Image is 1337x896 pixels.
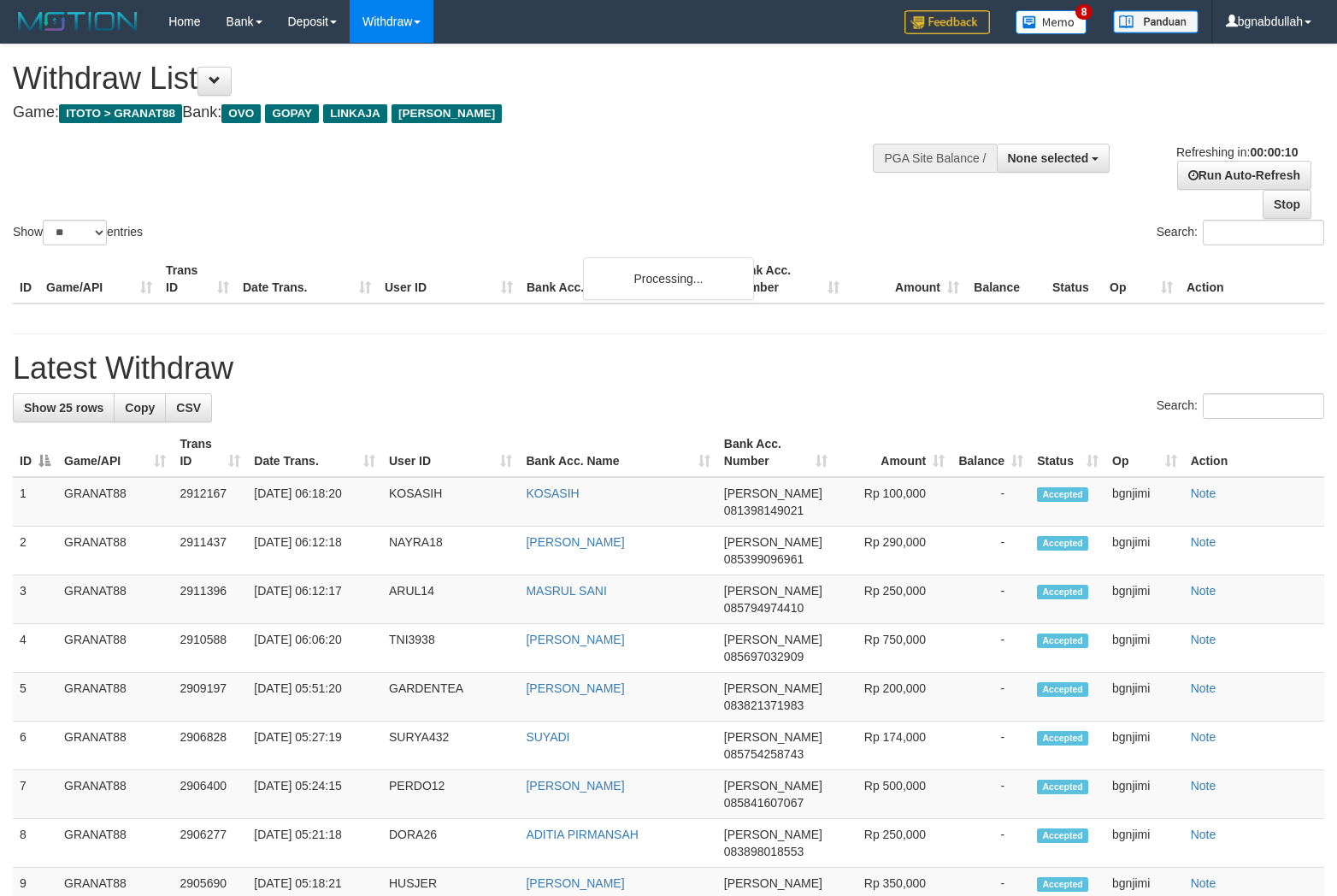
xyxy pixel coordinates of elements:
td: 5 [13,673,57,722]
td: - [951,527,1030,575]
td: 2912167 [173,477,247,527]
td: Rp 290,000 [834,527,952,575]
span: Copy [125,401,155,415]
td: 2910588 [173,624,247,673]
td: 1 [13,477,57,527]
button: None selected [997,144,1110,173]
span: Accepted [1037,487,1088,502]
td: 6 [13,722,57,770]
th: User ID: activate to sort column ascending [382,428,519,477]
span: OVO [221,104,261,123]
span: Refreshing in: [1176,145,1298,159]
th: Game/API [39,255,159,304]
td: GRANAT88 [57,673,173,722]
a: Note [1191,633,1216,646]
td: Rp 750,000 [834,624,952,673]
td: GRANAT88 [57,575,173,624]
th: ID [13,255,39,304]
span: LINKAJA [323,104,387,123]
a: Run Auto-Refresh [1177,161,1311,190]
td: 4 [13,624,57,673]
span: Show 25 rows [24,401,103,415]
td: GARDENTEA [382,673,519,722]
td: [DATE] 05:27:19 [247,722,382,770]
a: Note [1191,876,1216,890]
td: - [951,819,1030,868]
th: Bank Acc. Number: activate to sort column ascending [717,428,834,477]
td: 3 [13,575,57,624]
td: bgnjimi [1105,722,1184,770]
span: Copy 085697032909 to clipboard [724,650,804,663]
a: Stop [1263,190,1311,219]
td: Rp 250,000 [834,819,952,868]
span: Accepted [1037,634,1088,648]
td: - [951,722,1030,770]
td: bgnjimi [1105,770,1184,819]
span: Copy 081398149021 to clipboard [724,504,804,517]
td: Rp 500,000 [834,770,952,819]
div: PGA Site Balance / [873,144,996,173]
th: Status: activate to sort column ascending [1030,428,1105,477]
td: 2906828 [173,722,247,770]
a: Note [1191,730,1216,744]
h4: Game: Bank: [13,104,875,121]
th: Action [1180,255,1324,304]
th: Trans ID [159,255,236,304]
td: 7 [13,770,57,819]
td: 2911437 [173,527,247,575]
th: Op: activate to sort column ascending [1105,428,1184,477]
label: Show entries [13,220,143,245]
span: GOPAY [265,104,319,123]
span: None selected [1008,151,1089,165]
td: - [951,624,1030,673]
td: GRANAT88 [57,527,173,575]
input: Search: [1203,393,1324,419]
img: Button%20Memo.svg [1016,10,1087,34]
th: Bank Acc. Number [727,255,846,304]
span: Accepted [1037,585,1088,599]
a: ADITIA PIRMANSAH [526,828,638,841]
th: Bank Acc. Name [520,255,727,304]
td: 2909197 [173,673,247,722]
td: 2 [13,527,57,575]
span: Copy 085399096961 to clipboard [724,552,804,566]
span: ITOTO > GRANAT88 [59,104,182,123]
td: DORA26 [382,819,519,868]
th: Amount: activate to sort column ascending [834,428,952,477]
td: bgnjimi [1105,575,1184,624]
select: Showentries [43,220,107,245]
th: ID: activate to sort column descending [13,428,57,477]
span: Accepted [1037,682,1088,697]
span: Accepted [1037,536,1088,551]
span: Copy 085754258743 to clipboard [724,747,804,761]
span: [PERSON_NAME] [724,730,822,744]
label: Search: [1157,220,1324,245]
th: Trans ID: activate to sort column ascending [173,428,247,477]
h1: Latest Withdraw [13,351,1324,386]
td: - [951,770,1030,819]
td: [DATE] 05:24:15 [247,770,382,819]
th: Amount [846,255,966,304]
a: Note [1191,584,1216,598]
td: SURYA432 [382,722,519,770]
td: - [951,477,1030,527]
th: Date Trans. [236,255,378,304]
td: KOSASIH [382,477,519,527]
td: [DATE] 06:12:18 [247,527,382,575]
a: [PERSON_NAME] [526,535,624,549]
img: panduan.png [1113,10,1199,33]
span: Accepted [1037,828,1088,843]
td: [DATE] 06:12:17 [247,575,382,624]
th: Game/API: activate to sort column ascending [57,428,173,477]
span: [PERSON_NAME] [724,828,822,841]
img: MOTION_logo.png [13,9,143,34]
a: Note [1191,828,1216,841]
td: 2911396 [173,575,247,624]
a: CSV [165,393,212,422]
span: [PERSON_NAME] [724,633,822,646]
th: User ID [378,255,520,304]
td: [DATE] 05:51:20 [247,673,382,722]
td: 8 [13,819,57,868]
td: Rp 100,000 [834,477,952,527]
th: Action [1184,428,1324,477]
